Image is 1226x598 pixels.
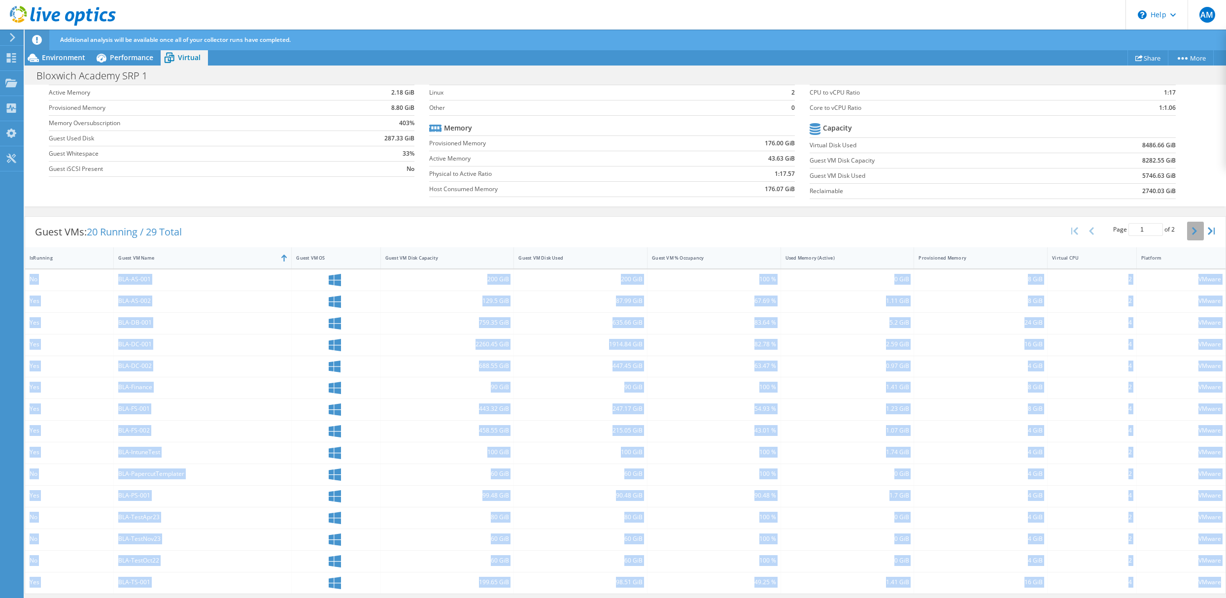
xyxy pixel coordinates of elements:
[385,533,510,544] div: 60 GiB
[110,53,153,62] span: Performance
[1164,88,1176,98] b: 1:17
[1199,7,1215,23] span: AM
[1052,512,1131,523] div: 2
[785,361,910,371] div: 0.97 GiB
[1052,533,1131,544] div: 2
[518,296,643,306] div: 87.99 GiB
[1141,403,1221,414] div: VMware
[652,317,776,328] div: 83.64 %
[1141,577,1221,588] div: VMware
[399,118,414,128] b: 403%
[823,123,852,133] b: Capacity
[1141,361,1221,371] div: VMware
[118,361,287,371] div: BLA-DC-002
[429,88,761,98] label: Linux
[810,88,1092,98] label: CPU to vCPU Ratio
[785,274,910,285] div: 0 GiB
[30,361,109,371] div: Yes
[118,512,287,523] div: BLA-TestApr23
[49,164,327,174] label: Guest iSCSI Present
[919,317,1043,328] div: 24 GiB
[652,403,776,414] div: 54.93 %
[1142,140,1176,150] b: 8486.66 GiB
[785,533,910,544] div: 0 GiB
[1141,339,1221,350] div: VMware
[118,490,287,501] div: BLA-PS-001
[518,512,643,523] div: 80 GiB
[1052,296,1131,306] div: 2
[785,382,910,393] div: 1.41 GiB
[919,361,1043,371] div: 4 GiB
[652,577,776,588] div: 49.25 %
[652,490,776,501] div: 90.48 %
[118,447,287,458] div: BLA-IntuneTest
[49,149,327,159] label: Guest Whitespace
[919,425,1043,436] div: 4 GiB
[518,255,631,261] div: Guest VM Disk Used
[765,138,795,148] b: 176.00 GiB
[518,317,643,328] div: 635.66 GiB
[652,296,776,306] div: 67.69 %
[30,577,109,588] div: Yes
[518,555,643,566] div: 60 GiB
[30,533,109,544] div: No
[810,140,1057,150] label: Virtual Disk Used
[1142,186,1176,196] b: 2740.03 GiB
[30,296,109,306] div: Yes
[652,274,776,285] div: 100 %
[1052,255,1120,261] div: Virtual CPU
[49,133,327,143] label: Guest Used Disk
[785,468,910,479] div: 0 GiB
[385,425,510,436] div: 458.55 GiB
[652,468,776,479] div: 100 %
[385,468,510,479] div: 60 GiB
[1142,156,1176,166] b: 8282.55 GiB
[919,512,1043,523] div: 4 GiB
[118,425,287,436] div: BLA-FS-002
[1141,255,1209,261] div: Platform
[785,447,910,458] div: 1.74 GiB
[1052,274,1131,285] div: 2
[652,255,764,261] div: Guest VM % Occupancy
[49,118,327,128] label: Memory Oversubscription
[652,361,776,371] div: 63.47 %
[87,225,182,238] span: 20 Running / 29 Total
[785,296,910,306] div: 1.11 GiB
[1141,555,1221,566] div: VMware
[1127,50,1168,66] a: Share
[49,88,327,98] label: Active Memory
[30,447,109,458] div: Yes
[1138,10,1147,19] svg: \n
[1052,425,1131,436] div: 4
[385,274,510,285] div: 200 GiB
[1159,103,1176,113] b: 1:1.06
[810,171,1057,181] label: Guest VM Disk Used
[791,88,795,98] b: 2
[919,339,1043,350] div: 16 GiB
[1141,274,1221,285] div: VMware
[118,382,287,393] div: BLA-Finance
[919,274,1043,285] div: 8 GiB
[775,169,795,179] b: 1:17.57
[785,255,898,261] div: Used Memory (Active)
[785,555,910,566] div: 0 GiB
[518,490,643,501] div: 90.48 GiB
[919,296,1043,306] div: 8 GiB
[32,70,163,81] h1: Bloxwich Academy SRP 1
[1141,512,1221,523] div: VMware
[385,361,510,371] div: 688.55 GiB
[403,149,414,159] b: 33%
[385,555,510,566] div: 60 GiB
[518,533,643,544] div: 60 GiB
[30,274,109,285] div: No
[30,255,97,261] div: IsRunning
[30,382,109,393] div: Yes
[518,339,643,350] div: 1914.84 GiB
[1141,447,1221,458] div: VMware
[118,296,287,306] div: BLA-AS-002
[1128,223,1163,236] input: jump to page
[429,169,689,179] label: Physical to Active Ratio
[118,317,287,328] div: BLA-DB-001
[118,555,287,566] div: BLA-TestOct22
[25,217,192,247] div: Guest VMs:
